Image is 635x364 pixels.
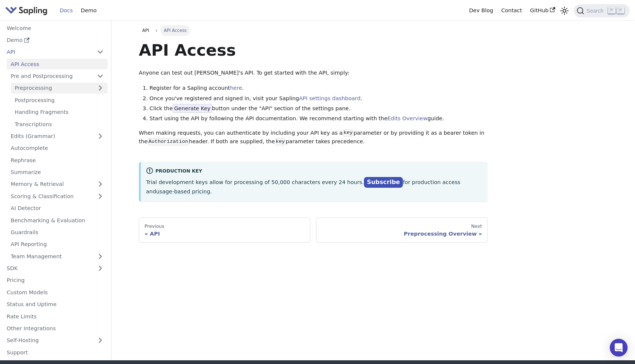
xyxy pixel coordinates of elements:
a: Sapling.ai [5,5,50,16]
a: Scoring & Classification [7,191,108,201]
a: AI Detector [7,203,108,214]
li: Start using the API by following the API documentation. We recommend starting with the guide. [150,114,488,123]
a: API [3,47,93,58]
a: Transcriptions [11,119,108,129]
a: Status and Uptime [3,299,108,310]
code: Authorization [147,138,189,145]
button: Search (Command+K) [574,4,629,17]
p: Trial development keys allow for processing of 50,000 characters every 24 hours. for production a... [146,177,482,196]
a: Custom Models [3,287,108,298]
a: Support [3,347,108,358]
a: API settings dashboard [299,95,360,101]
a: Rephrase [7,155,108,165]
a: API [139,25,153,36]
div: Previous [144,223,305,229]
a: Welcome [3,23,108,33]
a: Self-Hosting [3,335,108,346]
span: Search [584,8,608,14]
a: Pricing [3,275,108,286]
a: API Access [7,59,108,69]
button: Switch between dark and light mode (currently light mode) [559,5,570,16]
p: Anyone can test out [PERSON_NAME]'s API. To get started with the API, simply: [139,69,488,78]
span: API Access [160,25,190,36]
span: API [142,28,149,33]
a: Team Management [7,251,108,262]
a: PreviousAPI [139,217,311,243]
a: SDK [3,263,93,274]
a: Contact [497,5,526,16]
li: Click the button under the "API" section of the settings pane. [150,104,488,113]
div: Open Intercom Messenger [610,339,628,357]
a: Demo [77,5,101,16]
p: When making requests, you can authenticate by including your API key as a parameter or by providi... [139,129,488,147]
li: Register for a Sapling account . [150,84,488,93]
a: usage-based pricing [156,188,210,194]
li: Once you've registered and signed in, visit your Sapling . [150,94,488,103]
a: Subscribe [364,177,403,188]
a: Preprocessing [11,83,108,94]
div: API [144,230,305,237]
a: NextPreprocessing Overview [316,217,488,243]
a: Rate Limits [3,311,108,322]
div: Next [322,223,482,229]
a: Autocomplete [7,143,108,154]
div: Preprocessing Overview [322,230,482,237]
a: Demo [3,35,108,46]
a: API Reporting [7,239,108,250]
h1: API Access [139,40,488,60]
span: Generate Key [173,104,212,113]
a: Edits (Grammar) [7,131,108,142]
img: Sapling.ai [5,5,48,16]
div: Production Key [146,167,482,176]
nav: Docs pages [139,217,488,243]
a: Memory & Retrieval [7,179,108,190]
a: Other Integrations [3,323,108,334]
kbd: ⌘ [608,7,615,14]
button: Expand sidebar category 'SDK' [93,263,108,274]
a: Handling Fragments [11,107,108,118]
a: Pre and Postprocessing [7,71,108,82]
a: Postprocessing [11,95,108,105]
nav: Breadcrumbs [139,25,488,36]
button: Collapse sidebar category 'API' [93,47,108,58]
a: Guardrails [7,227,108,238]
code: key [343,129,354,137]
a: Summarize [7,167,108,178]
code: key [275,138,286,145]
a: here [230,85,242,91]
a: Docs [56,5,77,16]
a: GitHub [526,5,559,16]
a: Dev Blog [465,5,497,16]
a: Benchmarking & Evaluation [7,215,108,226]
a: Edits Overview [387,115,427,121]
kbd: K [617,7,624,14]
